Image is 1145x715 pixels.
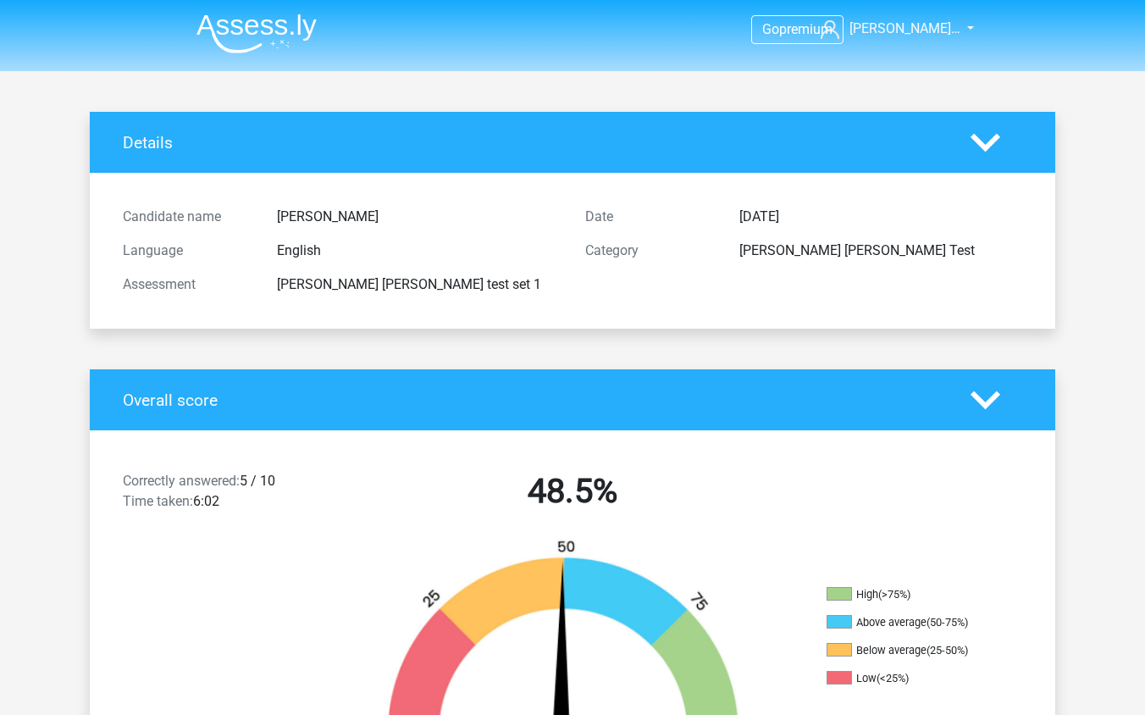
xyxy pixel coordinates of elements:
[123,473,240,489] span: Correctly answered:
[123,493,193,509] span: Time taken:
[827,643,996,658] li: Below average
[814,19,962,39] a: [PERSON_NAME]…
[727,241,1035,261] div: [PERSON_NAME] [PERSON_NAME] Test
[110,241,264,261] div: Language
[264,274,572,295] div: [PERSON_NAME] [PERSON_NAME] test set 1
[572,241,727,261] div: Category
[110,207,264,227] div: Candidate name
[827,671,996,686] li: Low
[110,274,264,295] div: Assessment
[123,391,945,410] h4: Overall score
[878,588,910,601] div: (>75%)
[877,672,909,685] div: (<25%)
[827,615,996,630] li: Above average
[752,18,843,41] a: Gopremium
[572,207,727,227] div: Date
[123,133,945,152] h4: Details
[927,616,968,629] div: (50-75%)
[779,21,832,37] span: premium
[264,241,572,261] div: English
[727,207,1035,227] div: [DATE]
[110,471,341,518] div: 5 / 10 6:02
[827,587,996,602] li: High
[849,20,960,36] span: [PERSON_NAME]…
[762,21,779,37] span: Go
[264,207,572,227] div: [PERSON_NAME]
[354,471,791,512] h2: 48.5%
[927,644,968,657] div: (25-50%)
[196,14,317,53] img: Assessly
